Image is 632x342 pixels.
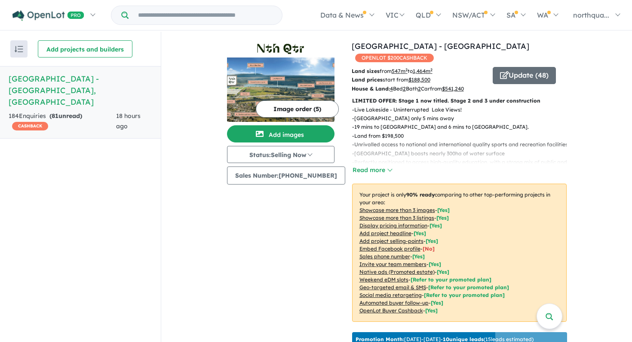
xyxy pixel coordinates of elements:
span: [Yes] [437,269,449,275]
div: 184 Enquir ies [9,111,116,132]
a: [GEOGRAPHIC_DATA] - [GEOGRAPHIC_DATA] [352,41,529,51]
button: Status:Selling Now [227,146,334,163]
p: start from [352,76,486,84]
p: from [352,67,486,76]
span: northqua... [573,11,609,19]
u: Geo-targeted email & SMS [359,284,426,291]
u: Showcase more than 3 images [359,207,435,213]
u: 1,464 m [413,68,433,74]
span: CASHBACK [12,122,48,130]
span: [Refer to your promoted plan] [424,292,505,298]
p: - [GEOGRAPHIC_DATA] boasts nearly 300ha of water surface [352,149,574,158]
p: - Land from $198,500 [352,132,574,140]
strong: ( unread) [49,112,82,120]
p: Bed Bath Car from [352,85,486,93]
span: [Refer to your promoted plan] [411,276,491,283]
span: [ Yes ] [436,215,449,221]
h5: [GEOGRAPHIC_DATA] - [GEOGRAPHIC_DATA] , [GEOGRAPHIC_DATA] [9,73,152,108]
sup: 2 [430,67,433,72]
img: Openlot PRO Logo White [12,10,84,21]
u: Display pricing information [359,222,427,229]
u: 547 m [392,68,408,74]
u: Native ads (Promoted estate) [359,269,435,275]
span: 81 [52,112,58,120]
u: Automated buyer follow-up [359,300,429,306]
b: Land prices [352,76,383,83]
span: [ No ] [423,245,435,252]
button: Read more [352,165,393,175]
u: Embed Facebook profile [359,245,420,252]
u: Social media retargeting [359,292,422,298]
p: - Perfectly positioned to access high-quality education, with a strong mix of public and private ... [352,158,574,176]
span: to [408,68,433,74]
p: - Unrivalled access to national and international quality sports and recreation facilities. [352,140,574,149]
span: [ Yes ] [412,253,425,260]
u: Invite your team members [359,261,426,267]
b: House & Land: [352,85,390,92]
img: sort.svg [15,46,23,52]
b: 90 % ready [406,191,435,198]
span: [Yes] [425,307,438,314]
u: Add project selling-points [359,238,423,244]
p: - [GEOGRAPHIC_DATA] only 5 mins away [352,114,574,123]
u: 4 [390,85,393,92]
a: Nth Qtr Estate - Newborough LogoNth Qtr Estate - Newborough [227,40,334,122]
span: OPENLOT $ 200 CASHBACK [355,54,434,62]
u: OpenLot Buyer Cashback [359,307,423,314]
button: Update (48) [493,67,556,84]
p: - 19 mins to [GEOGRAPHIC_DATA] and 6 mins to [GEOGRAPHIC_DATA]. [352,123,574,131]
sup: 2 [405,67,408,72]
span: [ Yes ] [426,238,438,244]
span: [ Yes ] [429,261,441,267]
p: - Live Lakeside - Uninterrupted Lake Views! [352,106,574,114]
p: LIMITED OFFER: Stage 1 now titled. Stage 2 and 3 under construction [352,97,567,105]
p: Your project is only comparing to other top-performing projects in your area: - - - - - - - - - -... [352,184,567,322]
img: Nth Qtr Estate - Newborough Logo [230,44,331,54]
span: 18 hours ago [116,112,141,130]
img: Nth Qtr Estate - Newborough [227,58,334,122]
span: [ Yes ] [430,222,442,229]
u: 2 [403,85,406,92]
button: Add projects and builders [38,40,132,58]
span: [Yes] [431,300,443,306]
span: [ Yes ] [414,230,426,236]
span: [Refer to your promoted plan] [428,284,509,291]
span: [ Yes ] [437,207,450,213]
u: Sales phone number [359,253,410,260]
button: Add images [227,125,334,142]
button: Sales Number:[PHONE_NUMBER] [227,166,345,185]
u: $ 188,500 [408,76,430,83]
u: Weekend eDM slots [359,276,408,283]
u: Add project headline [359,230,411,236]
u: 2 [418,85,421,92]
u: Showcase more than 3 listings [359,215,434,221]
u: $ 541,240 [442,85,464,92]
input: Try estate name, suburb, builder or developer [130,6,280,24]
b: Land sizes [352,68,380,74]
button: Image order (5) [256,100,339,118]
